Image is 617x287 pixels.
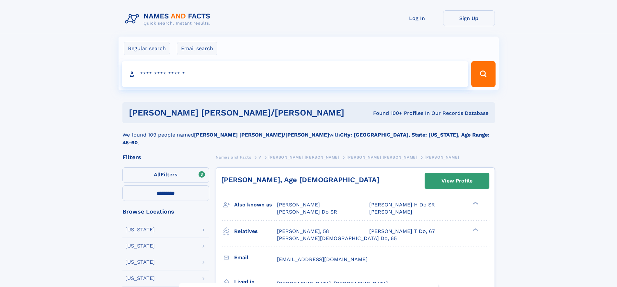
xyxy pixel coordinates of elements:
span: [PERSON_NAME] [PERSON_NAME] [269,155,339,160]
span: [PERSON_NAME] [425,155,459,160]
span: All [154,171,161,178]
div: [US_STATE] [125,243,155,248]
span: [GEOGRAPHIC_DATA], [GEOGRAPHIC_DATA] [277,281,388,287]
span: V [258,155,261,160]
b: [PERSON_NAME] [PERSON_NAME]/[PERSON_NAME] [194,132,329,138]
div: ❯ [471,227,479,232]
input: search input [122,61,469,87]
h1: [PERSON_NAME] [PERSON_NAME]/[PERSON_NAME] [129,109,359,117]
button: Search Button [471,61,495,87]
h3: Also known as [234,199,277,210]
div: Found 100+ Profiles In Our Records Database [359,110,488,117]
a: [PERSON_NAME] T Do, 67 [369,228,435,235]
span: [PERSON_NAME] [277,202,320,208]
a: [PERSON_NAME], 58 [277,228,329,235]
a: V [258,153,261,161]
a: [PERSON_NAME], Age [DEMOGRAPHIC_DATA] [221,176,379,184]
label: Filters [122,167,209,183]
b: City: [GEOGRAPHIC_DATA], State: [US_STATE], Age Range: 45-60 [122,132,489,146]
a: View Profile [425,173,489,189]
span: [PERSON_NAME] [PERSON_NAME] [347,155,417,160]
img: Logo Names and Facts [122,10,216,28]
div: [US_STATE] [125,276,155,281]
a: [PERSON_NAME][DEMOGRAPHIC_DATA] Do, 65 [277,235,397,242]
div: We found 109 people named with . [122,123,495,147]
div: View Profile [441,173,473,188]
span: [PERSON_NAME] H Do SR [369,202,435,208]
h3: Relatives [234,226,277,237]
a: [PERSON_NAME] [PERSON_NAME] [269,153,339,161]
div: Browse Locations [122,209,209,215]
span: [EMAIL_ADDRESS][DOMAIN_NAME] [277,256,368,262]
div: [US_STATE] [125,259,155,265]
label: Email search [177,42,217,55]
a: Names and Facts [216,153,251,161]
div: [US_STATE] [125,227,155,232]
span: [PERSON_NAME] [369,209,412,215]
label: Regular search [124,42,170,55]
span: [PERSON_NAME] Do SR [277,209,337,215]
h3: Email [234,252,277,263]
div: ❯ [471,201,479,205]
a: Sign Up [443,10,495,26]
a: Log In [391,10,443,26]
a: [PERSON_NAME] [PERSON_NAME] [347,153,417,161]
div: Filters [122,154,209,160]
